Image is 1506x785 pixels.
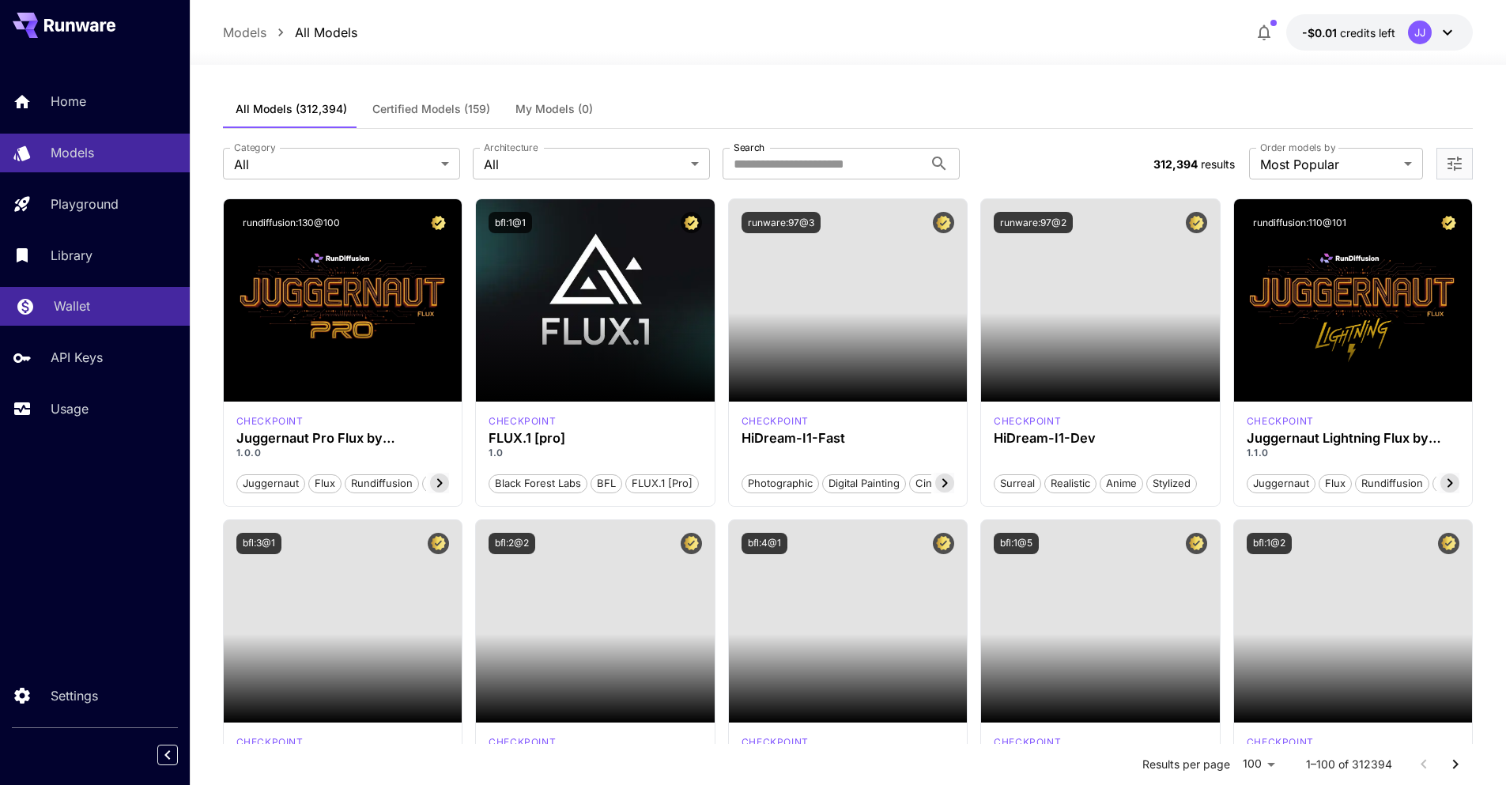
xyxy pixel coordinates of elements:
span: Cinematic [910,476,969,492]
button: bfl:1@2 [1247,533,1292,554]
p: checkpoint [489,735,556,749]
button: Realistic [1044,473,1096,493]
div: fluxpro [994,735,1061,749]
button: rundiffusion [345,473,419,493]
span: FLUX.1 [pro] [626,476,698,492]
button: bfl:4@1 [742,533,787,554]
p: checkpoint [742,735,809,749]
span: juggernaut [237,476,304,492]
button: flux [308,473,342,493]
span: BFL [591,476,621,492]
span: Digital Painting [823,476,905,492]
button: runware:97@2 [994,212,1073,233]
span: flux [309,476,341,492]
span: results [1201,157,1235,171]
div: FLUX.1 D [236,414,304,428]
button: Black Forest Labs [489,473,587,493]
button: bfl:2@2 [489,533,535,554]
button: Go to next page [1440,749,1471,780]
p: 1.0 [489,446,702,460]
span: All [234,155,435,174]
button: juggernaut [236,473,305,493]
h3: HiDream-I1-Fast [742,431,955,446]
a: Models [223,23,266,42]
a: All Models [295,23,357,42]
button: Certified Model – Vetted for best performance and includes a commercial license. [933,533,954,554]
p: 1.0.0 [236,446,450,460]
h3: Juggernaut Lightning Flux by RunDiffusion [1247,431,1460,446]
span: 312,394 [1153,157,1198,171]
button: Certified Model – Vetted for best performance and includes a commercial license. [681,212,702,233]
button: rundiffusion:110@101 [1247,212,1353,233]
label: Architecture [484,141,538,154]
p: checkpoint [489,414,556,428]
label: Order models by [1260,141,1335,154]
div: 100 [1236,753,1281,776]
span: credits left [1340,26,1395,40]
span: schnell [1433,476,1480,492]
button: flux [1319,473,1352,493]
p: 1.1.0 [1247,446,1460,460]
p: Results per page [1142,757,1230,772]
span: Certified Models (159) [372,102,490,116]
span: Surreal [995,476,1040,492]
p: Home [51,92,86,111]
h3: FLUX.1 [pro] [489,431,702,446]
p: checkpoint [236,414,304,428]
button: bfl:3@1 [236,533,281,554]
p: Models [51,143,94,162]
span: Black Forest Labs [489,476,587,492]
button: bfl:1@5 [994,533,1039,554]
button: Certified Model – Vetted for best performance and includes a commercial license. [681,533,702,554]
button: Stylized [1146,473,1197,493]
p: checkpoint [742,414,809,428]
label: Search [734,141,764,154]
button: Collapse sidebar [157,745,178,765]
span: Stylized [1147,476,1196,492]
span: pro [423,476,451,492]
span: Most Popular [1260,155,1398,174]
button: Photographic [742,473,819,493]
p: checkpoint [236,735,304,749]
span: flux [1319,476,1351,492]
p: checkpoint [1247,735,1314,749]
div: Collapse sidebar [169,741,190,769]
button: Certified Model – Vetted for best performance and includes a commercial license. [933,212,954,233]
span: Anime [1100,476,1142,492]
div: FLUX.1 D [1247,414,1314,428]
span: Realistic [1045,476,1096,492]
button: bfl:1@1 [489,212,532,233]
button: BFL [591,473,622,493]
p: checkpoint [994,735,1061,749]
button: FLUX.1 [pro] [625,473,699,493]
button: rundiffusion [1355,473,1429,493]
div: FLUX.1 Kontext [max] [742,735,809,749]
div: JJ [1408,21,1432,44]
span: All Models (312,394) [236,102,347,116]
p: 1–100 of 312394 [1306,757,1392,772]
div: HiDream-I1-Dev [994,431,1207,446]
button: runware:97@3 [742,212,821,233]
p: Wallet [54,296,90,315]
p: Library [51,246,92,265]
p: checkpoint [994,414,1061,428]
p: Settings [51,686,98,705]
span: juggernaut [1247,476,1315,492]
span: rundiffusion [345,476,418,492]
button: Certified Model – Vetted for best performance and includes a commercial license. [428,533,449,554]
button: rundiffusion:130@100 [236,212,346,233]
button: Surreal [994,473,1041,493]
nav: breadcrumb [223,23,357,42]
button: Anime [1100,473,1143,493]
button: -$0.01467JJ [1286,14,1473,51]
button: Open more filters [1445,154,1464,174]
button: Cinematic [909,473,970,493]
div: -$0.01467 [1302,25,1395,41]
button: Certified Model – Vetted for best performance and includes a commercial license. [1438,212,1459,233]
span: My Models (0) [515,102,593,116]
button: Certified Model – Vetted for best performance and includes a commercial license. [1186,533,1207,554]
